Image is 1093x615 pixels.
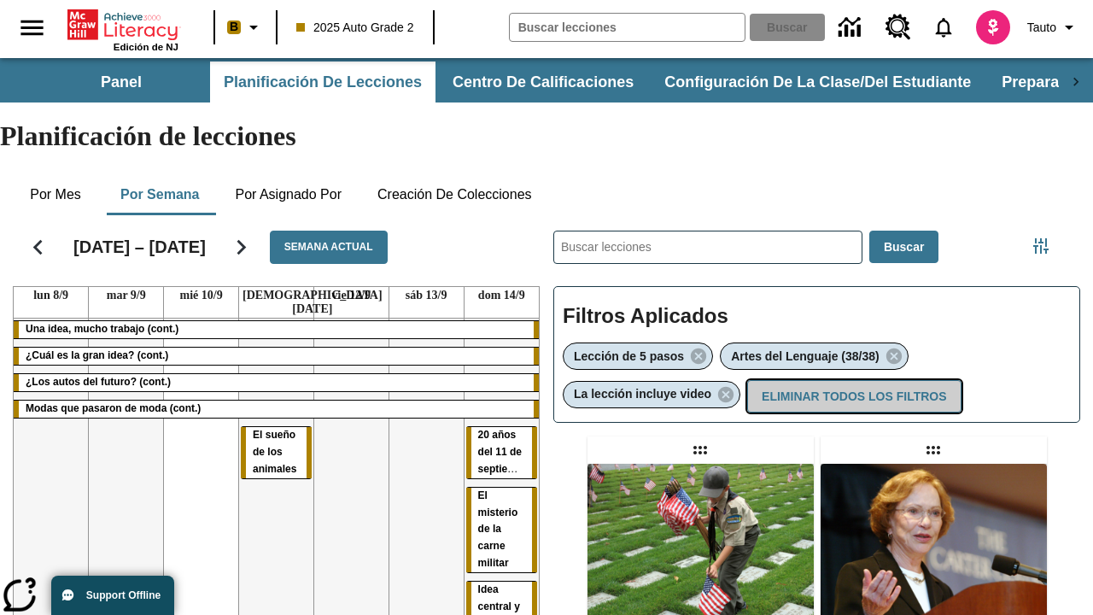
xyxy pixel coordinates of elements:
[114,42,178,52] span: Edición de NJ
[574,387,711,401] span: La lección incluye video
[563,296,1071,337] h2: Filtros Aplicados
[828,4,875,51] a: Centro de información
[73,237,206,257] h2: [DATE] – [DATE]
[253,429,296,475] span: El sueño de los animales
[34,61,1059,102] div: Subbarra de navegación
[103,287,149,304] a: 9 de septiembre de 2025
[439,61,647,102] button: Centro de calificaciones
[402,287,451,304] a: 13 de septiembre de 2025
[67,8,178,42] a: Portada
[16,225,60,269] button: Regresar
[921,5,966,50] a: Notificaciones
[221,174,355,215] button: Por asignado por
[1024,229,1058,263] button: Menú lateral de filtros
[329,287,375,304] a: 12 de septiembre de 2025
[563,381,740,408] div: Eliminar La lección incluye video el ítem seleccionado del filtro
[475,287,529,304] a: 14 de septiembre de 2025
[241,427,312,478] div: El sueño de los animales
[574,349,684,363] span: Lección de 5 pasos
[210,61,435,102] button: Planificación de lecciones
[14,374,539,391] div: ¿Los autos del futuro? (cont.)
[296,19,414,37] span: 2025 Auto Grade 2
[36,61,207,102] button: Panel
[651,61,985,102] button: Configuración de la clase/del estudiante
[1020,12,1086,43] button: Perfil/Configuración
[30,287,72,304] a: 8 de septiembre de 2025
[1059,61,1093,102] div: Pestañas siguientes
[7,3,57,53] button: Abrir el menú lateral
[270,231,388,264] button: Semana actual
[26,349,168,361] span: ¿Cuál es la gran idea? (cont.)
[230,16,238,38] span: B
[239,287,386,318] a: 11 de septiembre de 2025
[478,489,518,570] span: El misterio de la carne militar
[14,401,539,418] div: Modas que pasaron de moda (cont.)
[26,376,171,388] span: ¿Los autos del futuro? (cont.)
[219,225,263,269] button: Seguir
[747,380,961,413] button: Eliminar todos los filtros
[466,427,537,478] div: 20 años del 11 de septiembre
[14,321,539,338] div: Una idea, mucho trabajo (cont.)
[966,5,1020,50] button: Escoja un nuevo avatar
[26,402,201,414] span: Modas que pasaron de moda (cont.)
[875,4,921,50] a: Centro de recursos, Se abrirá en una pestaña nueva.
[731,349,880,363] span: Artes del Lenguaje (38/38)
[220,12,271,43] button: Boost El color de la clase es anaranjado claro. Cambiar el color de la clase.
[107,174,213,215] button: Por semana
[554,231,862,263] input: Buscar lecciones
[976,10,1010,44] img: avatar image
[920,436,947,464] div: Lección arrastrable: Un legado de esperanza
[14,348,539,365] div: ¿Cuál es la gran idea? (cont.)
[478,429,533,475] span: 20 años del 11 de septiembre
[687,436,714,464] div: Lección arrastrable: Recordando a los héroes caídos
[177,287,226,304] a: 10 de septiembre de 2025
[13,174,98,215] button: Por mes
[86,589,161,601] span: Support Offline
[563,343,713,370] div: Eliminar Lección de 5 pasos el ítem seleccionado del filtro
[67,6,178,52] div: Portada
[51,576,174,615] button: Support Offline
[720,343,909,370] div: Eliminar Artes del Lenguaje (38/38) el ítem seleccionado del filtro
[26,323,178,335] span: Una idea, mucho trabajo (cont.)
[510,14,745,41] input: Buscar campo
[466,488,537,573] div: El misterio de la carne militar
[553,286,1080,423] div: Filtros Aplicados
[1027,19,1056,37] span: Tauto
[364,174,546,215] button: Creación de colecciones
[869,231,938,264] button: Buscar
